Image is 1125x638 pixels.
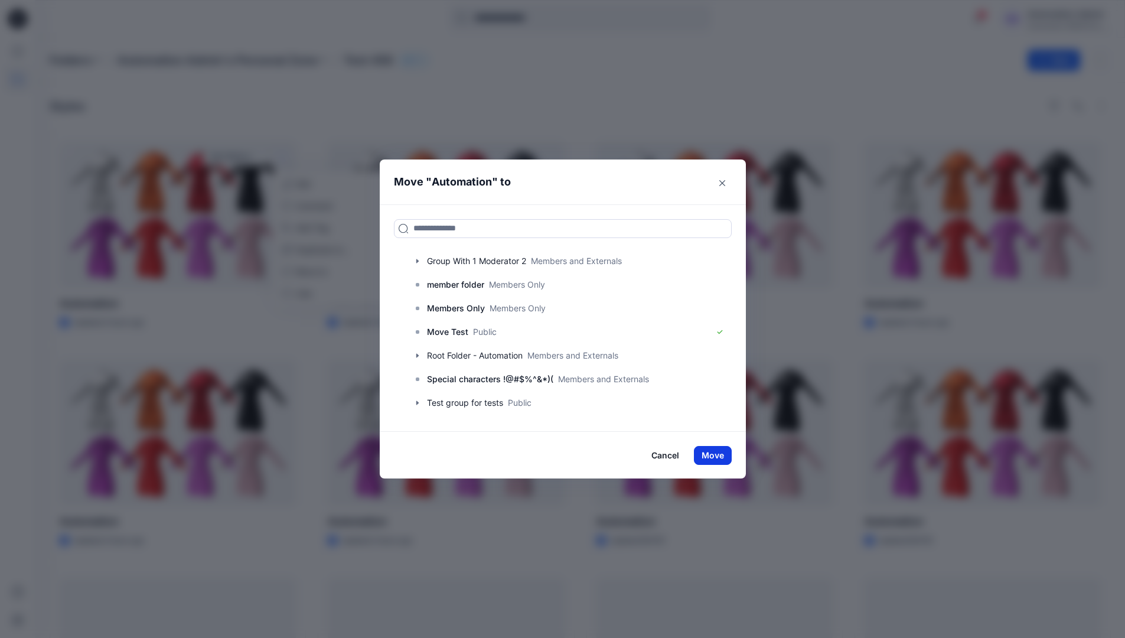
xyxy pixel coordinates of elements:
[489,278,545,291] p: Members Only
[427,301,485,315] p: Members Only
[694,446,732,465] button: Move
[558,373,649,385] p: Members and Externals
[473,325,497,338] p: Public
[713,174,732,193] button: Close
[432,174,492,190] p: Automation
[644,446,687,465] button: Cancel
[427,372,553,386] p: Special characters !@#$%^&*)(
[380,159,728,204] header: Move " " to
[490,302,546,314] p: Members Only
[427,278,484,292] p: member folder
[427,325,468,339] p: Move Test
